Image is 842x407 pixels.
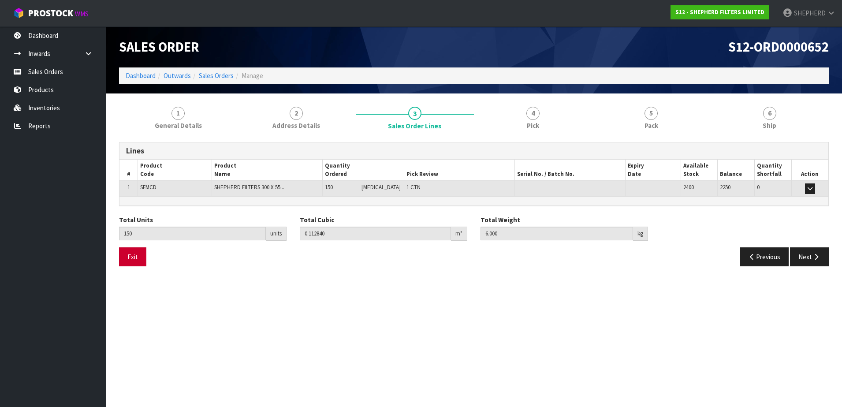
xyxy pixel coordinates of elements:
th: Pick Review [404,160,515,181]
input: Total Weight [481,227,633,240]
span: 2400 [683,183,694,191]
span: 3 [408,107,421,120]
th: Available Stock [681,160,718,181]
a: Dashboard [126,71,156,80]
strong: S12 - SHEPHERD FILTERS LIMITED [675,8,764,16]
th: Action [791,160,828,181]
span: 0 [757,183,760,191]
button: Next [790,247,829,266]
label: Total Cubic [300,215,334,224]
a: Outwards [164,71,191,80]
div: m³ [451,227,467,241]
span: Pick [527,121,539,130]
small: WMS [75,10,89,18]
span: 4 [526,107,540,120]
th: Serial No. / Batch No. [515,160,626,181]
span: SFMCD [140,183,156,191]
th: Balance [718,160,755,181]
label: Total Units [119,215,153,224]
th: # [119,160,138,181]
th: Expiry Date [626,160,681,181]
th: Product Name [212,160,322,181]
span: Ship [763,121,776,130]
button: Exit [119,247,146,266]
span: 150 [325,183,333,191]
span: Address Details [272,121,320,130]
span: 1 CTN [406,183,421,191]
span: 6 [763,107,776,120]
button: Previous [740,247,789,266]
span: ProStock [28,7,73,19]
span: SHEPHERD FILTERS 300 X 55... [214,183,284,191]
div: kg [633,227,648,241]
h3: Lines [126,147,822,155]
th: Quantity Shortfall [755,160,792,181]
span: General Details [155,121,202,130]
span: 2250 [720,183,730,191]
span: Manage [242,71,263,80]
a: Sales Orders [199,71,234,80]
th: Product Code [138,160,212,181]
span: 2 [290,107,303,120]
span: 1 [171,107,185,120]
span: SHEPHERD [794,9,826,17]
span: Sales Order Lines [119,135,829,273]
input: Total Units [119,227,266,240]
span: 5 [645,107,658,120]
input: Total Cubic [300,227,451,240]
div: units [266,227,287,241]
span: 1 [127,183,130,191]
span: Sales Order [119,38,199,55]
img: cube-alt.png [13,7,24,19]
th: Quantity Ordered [322,160,404,181]
span: [MEDICAL_DATA] [361,183,401,191]
label: Total Weight [481,215,520,224]
span: Pack [645,121,658,130]
span: S12-ORD0000652 [728,38,829,55]
span: Sales Order Lines [388,121,441,131]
